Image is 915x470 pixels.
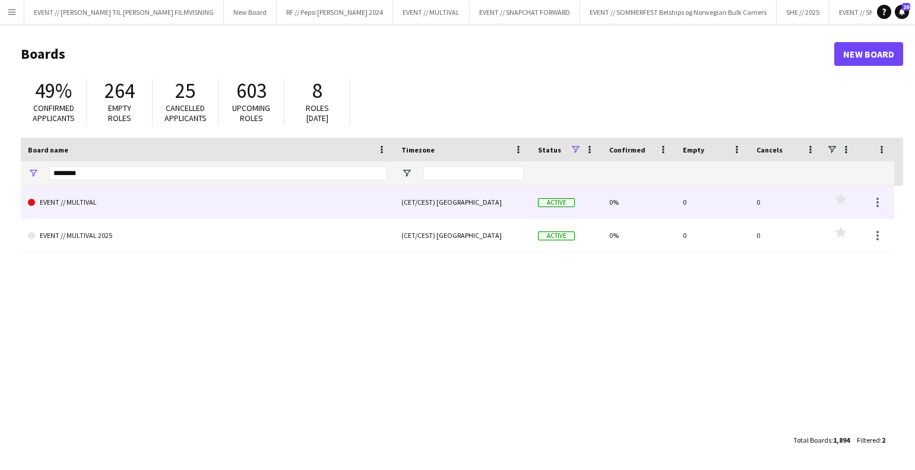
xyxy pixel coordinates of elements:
[312,78,322,104] span: 8
[28,219,387,252] a: EVENT // MULTIVAL 2025
[164,103,207,123] span: Cancelled applicants
[609,145,645,154] span: Confirmed
[35,78,72,104] span: 49%
[602,186,676,218] div: 0%
[834,42,903,66] a: New Board
[224,1,277,24] button: New Board
[232,103,270,123] span: Upcoming roles
[676,186,749,218] div: 0
[24,1,224,24] button: EVENT // [PERSON_NAME] TIL [PERSON_NAME] FILMVISNING
[33,103,75,123] span: Confirmed applicants
[21,45,834,63] h1: Boards
[394,219,531,252] div: (CET/CEST) [GEOGRAPHIC_DATA]
[236,78,267,104] span: 603
[777,1,829,24] button: SHE // 2025
[28,145,68,154] span: Board name
[401,145,435,154] span: Timezone
[277,1,393,24] button: RF // Pepsi [PERSON_NAME] 2024
[580,1,777,24] button: EVENT // SOMMERFEST Belships og Norwegian Bulk Carriers
[676,219,749,252] div: 0
[175,78,195,104] span: 25
[306,103,329,123] span: Roles [DATE]
[857,428,885,452] div: :
[882,436,885,444] span: 2
[28,168,39,179] button: Open Filter Menu
[538,145,561,154] span: Status
[401,168,412,179] button: Open Filter Menu
[423,166,524,180] input: Timezone Filter Input
[756,145,783,154] span: Cancels
[833,436,850,444] span: 1,894
[749,219,823,252] div: 0
[28,186,387,219] a: EVENT // MULTIVAL
[793,436,831,444] span: Total Boards
[895,5,909,19] a: 20
[902,3,910,11] span: 20
[793,428,850,452] div: :
[602,219,676,252] div: 0%
[49,166,387,180] input: Board name Filter Input
[394,186,531,218] div: (CET/CEST) [GEOGRAPHIC_DATA]
[749,186,823,218] div: 0
[683,145,704,154] span: Empty
[108,103,131,123] span: Empty roles
[393,1,470,24] button: EVENT // MULTIVAL
[857,436,880,444] span: Filtered
[538,198,575,207] span: Active
[470,1,580,24] button: EVENT // SNAPCHAT FORWARD
[538,231,575,240] span: Active
[105,78,135,104] span: 264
